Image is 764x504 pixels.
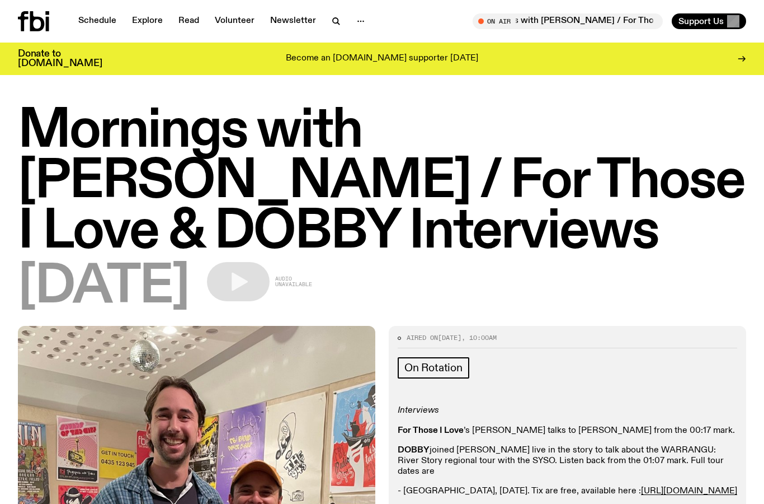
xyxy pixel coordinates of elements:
[286,54,478,64] p: Become an [DOMAIN_NAME] supporter [DATE]
[398,426,464,435] strong: For Those I Love
[208,13,261,29] a: Volunteer
[438,333,461,342] span: [DATE]
[404,362,463,374] span: On Rotation
[263,13,323,29] a: Newsletter
[18,262,189,312] span: [DATE]
[398,426,737,436] p: ’s [PERSON_NAME] talks to [PERSON_NAME] from the 00:17 mark.
[398,446,430,455] strong: DOBBY
[473,13,663,29] button: On AirMornings with [PERSON_NAME] / For Those I Love & DOBBY Interviews
[398,445,737,478] p: joined [PERSON_NAME] live in the story to talk about the WARRANGU: River Story regional tour with...
[72,13,123,29] a: Schedule
[672,13,746,29] button: Support Us
[398,357,469,379] a: On Rotation
[172,13,206,29] a: Read
[398,486,737,497] p: - [GEOGRAPHIC_DATA], [DATE]. Tix are free, available here :
[125,13,169,29] a: Explore
[678,16,724,26] span: Support Us
[18,106,746,258] h1: Mornings with [PERSON_NAME] / For Those I Love & DOBBY Interviews
[398,406,439,415] em: Interviews
[275,276,312,287] span: Audio unavailable
[18,49,102,68] h3: Donate to [DOMAIN_NAME]
[461,333,497,342] span: , 10:00am
[407,333,438,342] span: Aired on
[641,487,737,496] a: [URL][DOMAIN_NAME]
